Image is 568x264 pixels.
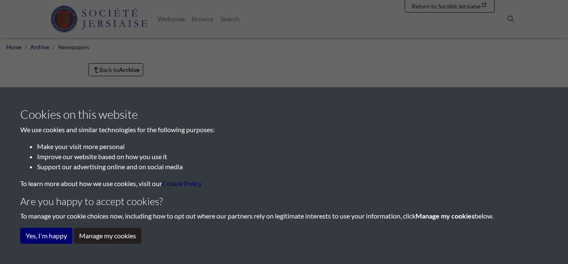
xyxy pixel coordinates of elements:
[162,179,202,187] a: learn more about cookies
[20,107,548,122] h3: Cookies on this website
[20,179,548,189] p: To learn more about how we use cookies, visit our
[37,141,548,152] li: Make your visit more personal
[416,212,475,220] strong: Manage my cookies
[20,228,72,244] button: Yes, I'm happy
[37,152,548,162] li: Improve our website based on how you use it
[20,211,548,221] p: To manage your cookie choices now, including how to opt out where our partners rely on legitimate...
[20,195,548,208] h4: Are you happy to accept cookies?
[74,228,141,244] button: Manage my cookies
[20,125,548,135] p: We use cookies and similar technologies for the following purposes:
[37,162,548,172] li: Support our advertising online and on social media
